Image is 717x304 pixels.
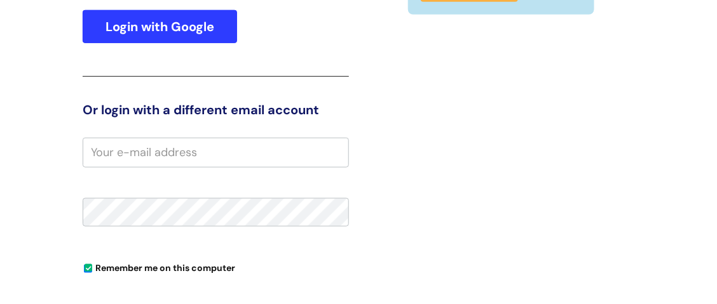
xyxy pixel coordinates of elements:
[83,138,349,167] input: Your e-mail address
[83,260,235,274] label: Remember me on this computer
[84,265,92,273] input: Remember me on this computer
[83,10,237,43] a: Login with Google
[83,102,349,117] h3: Or login with a different email account
[83,257,349,277] div: You can uncheck this option if you're logging in from a shared device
